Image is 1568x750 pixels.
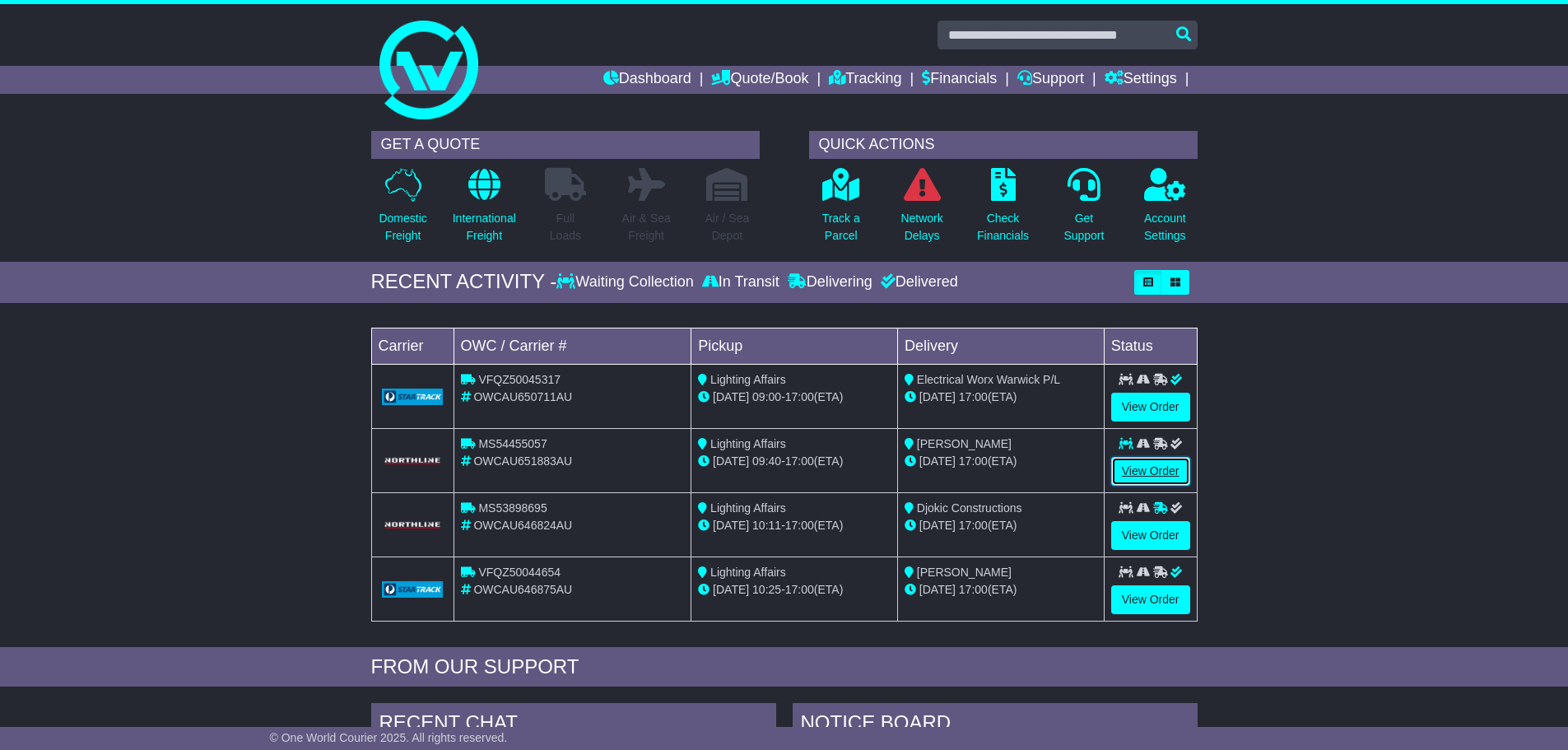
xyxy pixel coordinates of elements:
span: [DATE] [919,519,956,532]
span: 17:00 [959,454,988,468]
img: GetCarrierServiceLogo [382,456,444,466]
a: View Order [1111,521,1190,550]
a: Track aParcel [821,167,861,254]
a: AccountSettings [1143,167,1187,254]
a: Settings [1105,66,1177,94]
a: DomesticFreight [378,167,427,254]
span: VFQZ50044654 [478,566,561,579]
img: GetCarrierServiceLogo [382,389,444,405]
a: Tracking [829,66,901,94]
span: OWCAU650711AU [473,390,572,403]
a: View Order [1111,585,1190,614]
img: GetCarrierServiceLogo [382,520,444,530]
span: [DATE] [713,390,749,403]
span: MS53898695 [478,501,547,515]
span: 17:00 [785,390,814,403]
span: 17:00 [785,519,814,532]
a: Support [1017,66,1084,94]
td: Pickup [691,328,898,364]
p: Air & Sea Freight [622,210,671,245]
img: GetCarrierServiceLogo [382,581,444,598]
div: QUICK ACTIONS [809,131,1198,159]
span: VFQZ50045317 [478,373,561,386]
span: OWCAU646875AU [473,583,572,596]
a: Financials [922,66,997,94]
div: - (ETA) [698,389,891,406]
a: CheckFinancials [976,167,1030,254]
div: Delivering [784,273,877,291]
p: Track a Parcel [822,210,860,245]
div: GET A QUOTE [371,131,760,159]
span: Djokic Constructions [917,501,1022,515]
span: 09:40 [752,454,781,468]
p: Air / Sea Depot [705,210,750,245]
span: Lighting Affairs [710,437,786,450]
a: Quote/Book [711,66,808,94]
p: Network Delays [900,210,942,245]
div: Delivered [877,273,958,291]
span: [DATE] [919,454,956,468]
p: Domestic Freight [379,210,426,245]
span: Lighting Affairs [710,373,786,386]
p: Get Support [1063,210,1104,245]
span: [DATE] [713,519,749,532]
span: 17:00 [785,454,814,468]
div: (ETA) [905,517,1097,534]
span: 17:00 [785,583,814,596]
span: [DATE] [713,583,749,596]
span: © One World Courier 2025. All rights reserved. [270,731,508,744]
div: RECENT CHAT [371,703,776,748]
span: MS54455057 [478,437,547,450]
div: (ETA) [905,389,1097,406]
td: Carrier [371,328,454,364]
span: OWCAU646824AU [473,519,572,532]
div: (ETA) [905,581,1097,599]
span: 17:00 [959,390,988,403]
a: GetSupport [1063,167,1105,254]
span: 10:25 [752,583,781,596]
span: [DATE] [919,390,956,403]
p: Full Loads [545,210,586,245]
div: FROM OUR SUPPORT [371,655,1198,679]
div: RECENT ACTIVITY - [371,270,557,294]
div: - (ETA) [698,581,891,599]
div: (ETA) [905,453,1097,470]
div: In Transit [698,273,784,291]
a: Dashboard [603,66,691,94]
td: Status [1104,328,1197,364]
span: 09:00 [752,390,781,403]
div: NOTICE BOARD [793,703,1198,748]
span: Electrical Worx Warwick P/L [917,373,1060,386]
span: 17:00 [959,583,988,596]
td: OWC / Carrier # [454,328,691,364]
span: 10:11 [752,519,781,532]
span: OWCAU651883AU [473,454,572,468]
span: [PERSON_NAME] [917,566,1012,579]
p: Account Settings [1144,210,1186,245]
span: Lighting Affairs [710,501,786,515]
a: View Order [1111,457,1190,486]
span: [DATE] [713,454,749,468]
p: Check Financials [977,210,1029,245]
td: Delivery [897,328,1104,364]
a: View Order [1111,393,1190,422]
span: [PERSON_NAME] [917,437,1012,450]
span: [DATE] [919,583,956,596]
span: Lighting Affairs [710,566,786,579]
div: - (ETA) [698,517,891,534]
a: InternationalFreight [452,167,517,254]
span: 17:00 [959,519,988,532]
div: - (ETA) [698,453,891,470]
p: International Freight [453,210,516,245]
a: NetworkDelays [900,167,943,254]
div: Waiting Collection [556,273,697,291]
